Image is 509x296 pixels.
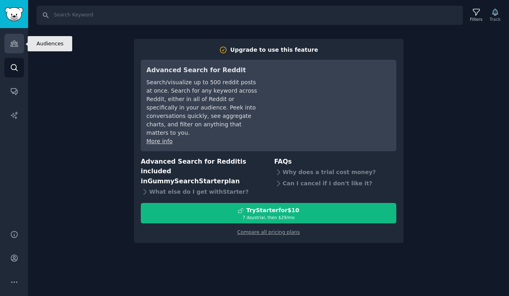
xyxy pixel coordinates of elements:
button: TryStarterfor$107 daystrial, then $29/mo [141,203,396,223]
div: Filters [470,16,483,22]
img: GummySearch logo [5,7,23,21]
div: Try Starter for $10 [246,206,299,215]
a: More info [146,138,172,144]
div: Search/visualize up to 500 reddit posts at once. Search for any keyword across Reddit, either in ... [146,78,259,137]
h3: FAQs [274,157,397,167]
span: GummySearch Starter [148,177,224,185]
div: Why does a trial cost money? [274,166,397,178]
h3: Advanced Search for Reddit [146,65,259,75]
iframe: YouTube video player [270,65,391,126]
div: Upgrade to use this feature [230,46,318,54]
h3: Advanced Search for Reddit is included in plan [141,157,263,187]
input: Search Keyword [37,6,463,25]
div: What else do I get with Starter ? [141,186,263,197]
a: Compare all pricing plans [237,229,300,235]
div: 7 days trial, then $ 29 /mo [141,215,396,220]
div: Can I cancel if I don't like it? [274,178,397,189]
